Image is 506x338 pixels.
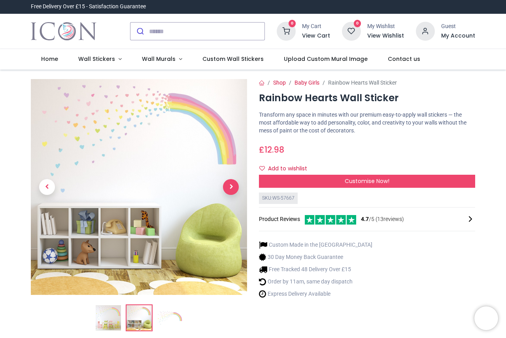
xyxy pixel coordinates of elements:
img: Rainbow Hearts Wall Sticker [96,305,121,330]
a: 0 [342,28,361,34]
span: Wall Stickers [78,55,115,63]
img: WS-57667-03 [157,305,183,330]
div: SKU: WS-57667 [259,193,298,204]
li: Free Tracked 48 Delivery Over £15 [259,265,372,274]
a: Next [215,111,247,263]
a: Baby Girls [295,79,319,86]
i: Add to wishlist [259,166,265,171]
span: Rainbow Hearts Wall Sticker [328,79,397,86]
span: 12.98 [264,144,284,155]
span: Custom Wall Stickers [202,55,264,63]
a: View Cart [302,32,330,40]
sup: 0 [289,20,296,27]
a: My Account [441,32,475,40]
li: Express Delivery Available [259,290,372,298]
span: Upload Custom Mural Image [284,55,368,63]
a: 0 [277,28,296,34]
li: 30 Day Money Back Guarantee [259,253,372,261]
a: Wall Stickers [68,49,132,70]
span: Home [41,55,58,63]
div: My Cart [302,23,330,30]
li: Custom Made in the [GEOGRAPHIC_DATA] [259,241,372,249]
h1: Rainbow Hearts Wall Sticker [259,91,475,105]
a: Logo of Icon Wall Stickers [31,20,96,42]
div: Guest [441,23,475,30]
span: Customise Now! [345,177,389,185]
sup: 0 [354,20,361,27]
div: My Wishlist [367,23,404,30]
a: Shop [273,79,286,86]
span: Contact us [388,55,420,63]
iframe: Customer reviews powered by Trustpilot [309,3,475,11]
div: Product Reviews [259,214,475,225]
span: Wall Murals [142,55,176,63]
p: Transform any space in minutes with our premium easy-to-apply wall stickers — the most affordable... [259,111,475,134]
a: View Wishlist [367,32,404,40]
img: Icon Wall Stickers [31,20,96,42]
iframe: Brevo live chat [474,306,498,330]
span: Previous [39,179,55,195]
span: Next [223,179,239,195]
img: WS-57667-02 [31,79,247,295]
a: Wall Murals [132,49,192,70]
li: Order by 11am, same day dispatch [259,278,372,286]
button: Add to wishlistAdd to wishlist [259,162,314,176]
span: /5 ( 13 reviews) [361,215,404,223]
a: Previous [31,111,63,263]
span: 4.7 [361,216,369,222]
div: Free Delivery Over £15 - Satisfaction Guarantee [31,3,146,11]
img: WS-57667-02 [126,305,152,330]
span: £ [259,144,284,155]
button: Submit [130,23,149,40]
